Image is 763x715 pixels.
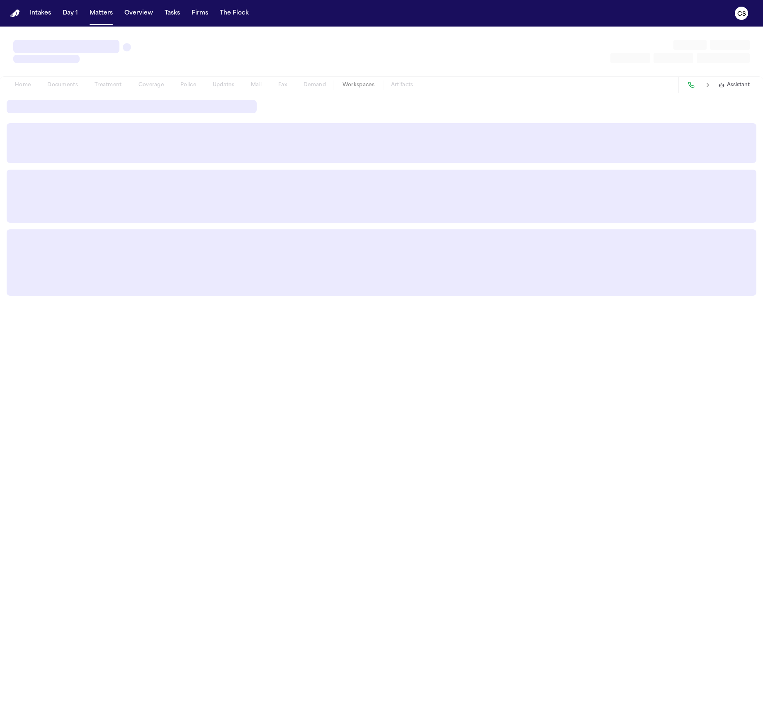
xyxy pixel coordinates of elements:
[161,6,183,21] button: Tasks
[10,10,20,17] img: Finch Logo
[10,10,20,17] a: Home
[188,6,211,21] button: Firms
[727,82,750,88] span: Assistant
[737,11,746,17] text: CS
[86,6,116,21] button: Matters
[685,79,697,91] button: Make a Call
[216,6,252,21] button: The Flock
[27,6,54,21] button: Intakes
[719,82,750,88] button: Assistant
[121,6,156,21] button: Overview
[59,6,81,21] button: Day 1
